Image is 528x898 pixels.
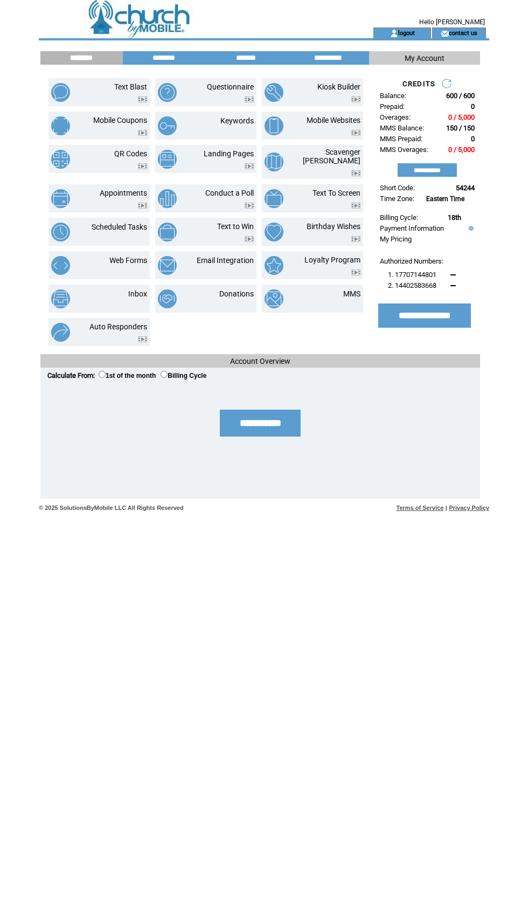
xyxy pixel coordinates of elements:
[245,96,254,102] img: video.png
[51,150,70,169] img: qr-codes.png
[419,18,485,26] span: Hello [PERSON_NAME]
[471,135,475,143] span: 0
[307,116,360,125] a: Mobile Websites
[388,271,436,279] span: 1. 17707144801
[205,189,254,197] a: Conduct a Poll
[441,29,449,38] img: contact_us_icon.gif
[446,92,475,100] span: 600 / 600
[245,163,254,169] img: video.png
[265,116,283,135] img: mobile-websites.png
[380,224,444,232] a: Payment Information
[47,371,95,379] span: Calculate From:
[380,146,428,154] span: MMS Overages:
[158,83,177,102] img: questionnaire.png
[51,189,70,208] img: appointments.png
[405,54,444,63] span: My Account
[380,113,411,121] span: Overages:
[307,222,360,231] a: Birthday Wishes
[351,170,360,176] img: video.png
[380,235,412,243] a: My Pricing
[138,203,147,209] img: video.png
[138,130,147,136] img: video.png
[93,116,147,125] a: Mobile Coupons
[449,29,477,36] a: contact us
[312,189,360,197] a: Text To Screen
[158,150,177,169] img: landing-pages.png
[397,505,444,511] a: Terms of Service
[398,29,415,36] a: logout
[217,222,254,231] a: Text to Win
[265,189,283,208] img: text-to-screen.png
[448,213,461,222] span: 18th
[100,189,147,197] a: Appointments
[317,82,360,91] a: Kiosk Builder
[351,203,360,209] img: video.png
[138,96,147,102] img: video.png
[128,289,147,298] a: Inbox
[51,83,70,102] img: text-blast.png
[92,223,147,231] a: Scheduled Tasks
[204,149,254,158] a: Landing Pages
[351,96,360,102] img: video.png
[51,116,70,135] img: mobile-coupons.png
[158,116,177,135] img: keywords.png
[109,256,147,265] a: Web Forms
[114,149,147,158] a: QR Codes
[39,505,184,511] span: © 2025 SolutionsByMobile LLC All Rights Reserved
[99,372,156,379] label: 1st of the month
[161,372,206,379] label: Billing Cycle
[380,213,418,222] span: Billing Cycle:
[197,256,254,265] a: Email Integration
[456,184,475,192] span: 54244
[380,92,406,100] span: Balance:
[471,102,475,110] span: 0
[207,82,254,91] a: Questionnaire
[380,195,414,203] span: Time Zone:
[265,256,283,275] img: loyalty-program.png
[351,270,360,275] img: video.png
[51,323,70,342] img: auto-responders.png
[303,148,360,165] a: Scavenger [PERSON_NAME]
[351,236,360,242] img: video.png
[380,135,422,143] span: MMS Prepaid:
[230,357,290,365] span: Account Overview
[446,124,475,132] span: 150 / 150
[265,153,283,171] img: scavenger-hunt.png
[51,289,70,308] img: inbox.png
[448,113,475,121] span: 0 / 5,000
[99,371,106,378] input: 1st of the month
[343,289,360,298] a: MMS
[219,289,254,298] a: Donations
[380,257,443,265] span: Authorized Numbers:
[265,83,283,102] img: kiosk-builder.png
[158,223,177,241] img: text-to-win.png
[245,203,254,209] img: video.png
[245,236,254,242] img: video.png
[161,371,168,378] input: Billing Cycle
[265,223,283,241] img: birthday-wishes.png
[51,256,70,275] img: web-forms.png
[158,189,177,208] img: conduct-a-poll.png
[380,184,415,192] span: Short Code:
[380,124,424,132] span: MMS Balance:
[138,163,147,169] img: video.png
[89,322,147,331] a: Auto Responders
[402,80,435,88] span: CREDITS
[466,226,474,231] img: help.gif
[390,29,398,38] img: account_icon.gif
[426,195,464,203] span: Eastern Time
[304,255,360,264] a: Loyalty Program
[265,289,283,308] img: mms.png
[158,256,177,275] img: email-integration.png
[388,281,436,289] span: 2. 14402583668
[51,223,70,241] img: scheduled-tasks.png
[351,130,360,136] img: video.png
[380,102,405,110] span: Prepaid:
[448,146,475,154] span: 0 / 5,000
[446,505,447,511] span: |
[220,116,254,125] a: Keywords
[114,82,147,91] a: Text Blast
[158,289,177,308] img: donations.png
[449,505,489,511] a: Privacy Policy
[138,336,147,342] img: video.png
